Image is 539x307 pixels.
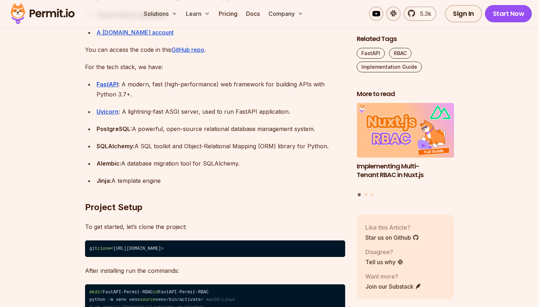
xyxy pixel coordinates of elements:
p: You can access the code in this . [85,45,345,55]
p: To get started, let’s clone the project: [85,222,345,232]
span: cd [153,290,159,295]
h2: Related Tags [357,35,454,44]
span: mkdir [89,290,103,295]
div: A template engine [97,176,345,186]
li: 1 of 3 [357,103,454,189]
img: Permit logo [7,1,78,26]
p: Want more? [365,272,422,280]
a: Sign In [445,5,482,22]
a: Pricing [216,6,240,21]
a: Tell us why [365,257,404,266]
a: FastAPI [97,81,118,88]
a: 5.3k [404,6,436,21]
a: Docs [243,6,263,21]
span: 5.3k [416,9,431,18]
a: RBAC [389,48,411,59]
p: After installing run the commands: [85,266,345,276]
h3: Implementing Multi-Tenant RBAC in Nuxt.js [357,162,454,180]
p: For the tech stack, we have: [85,62,345,72]
a: Uvicorn [97,108,119,115]
a: FastAPI [357,48,385,59]
button: Go to slide 1 [358,193,361,196]
button: Go to slide 2 [364,193,367,196]
div: Posts [357,103,454,197]
div: : A lightning-fast ASGI server, used to run FastAPI application. [97,107,345,117]
a: Start Now [485,5,532,22]
a: Join our Substack [365,282,422,290]
a: Star us on Github [365,233,419,241]
img: Implementing Multi-Tenant RBAC in Nuxt.js [357,103,454,158]
p: Disagree? [365,247,404,256]
strong: PostgreSQL: [97,125,132,132]
h2: More to read [357,90,454,99]
div: A SQL toolkit and Object-Relational Mapping (ORM) library for Python. [97,141,345,151]
code: git <[URL][DOMAIN_NAME]> [85,240,345,257]
button: Go to slide 3 [371,193,374,196]
p: Like this Article? [365,223,419,231]
div: : A modern, fast (high-performance) web framework for building APIs with Python 3.7+. [97,79,345,99]
button: Company [266,6,306,21]
span: source [140,297,156,302]
a: GitHub repo [171,46,204,53]
div: A database migration tool for SQLAlchemy. [97,158,345,168]
h2: Project Setup [85,173,345,213]
strong: SQLAlchemy: [97,143,134,150]
a: A [DOMAIN_NAME] account [97,29,174,36]
span: # macOS/Linux [201,297,235,302]
span: clone [97,246,111,251]
button: Learn [183,6,213,21]
a: Implementation Guide [357,62,422,72]
button: Solutions [141,6,180,21]
strong: Alembic: [97,160,121,167]
strong: Jinja: [97,177,111,184]
div: A powerful, open-source relational database management system. [97,124,345,134]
